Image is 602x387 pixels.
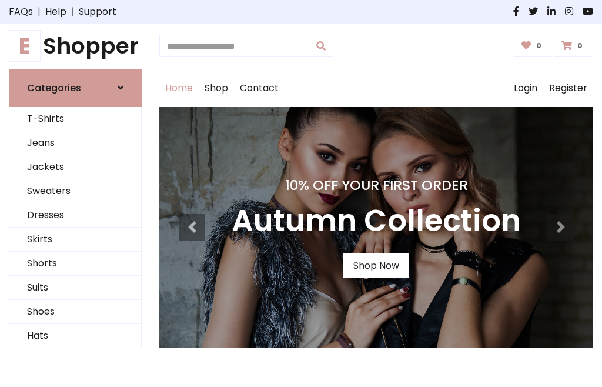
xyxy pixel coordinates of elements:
a: Support [79,5,116,19]
span: | [66,5,79,19]
a: Categories [9,69,142,107]
span: 0 [574,41,586,51]
a: Home [159,69,199,107]
h4: 10% Off Your First Order [232,177,521,193]
a: 0 [554,35,593,57]
a: Shoes [9,300,141,324]
a: Dresses [9,203,141,228]
a: 0 [514,35,552,57]
a: Jeans [9,131,141,155]
a: Shop [199,69,234,107]
a: Sweaters [9,179,141,203]
a: Register [543,69,593,107]
a: Login [508,69,543,107]
a: EShopper [9,33,142,59]
h1: Shopper [9,33,142,59]
a: Skirts [9,228,141,252]
a: Contact [234,69,285,107]
a: FAQs [9,5,33,19]
span: 0 [533,41,544,51]
h3: Autumn Collection [232,203,521,239]
a: Suits [9,276,141,300]
a: Help [45,5,66,19]
a: Hats [9,324,141,348]
a: Jackets [9,155,141,179]
a: Shop Now [343,253,409,278]
a: T-Shirts [9,107,141,131]
span: E [9,30,41,62]
span: | [33,5,45,19]
a: Shorts [9,252,141,276]
h6: Categories [27,82,81,94]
